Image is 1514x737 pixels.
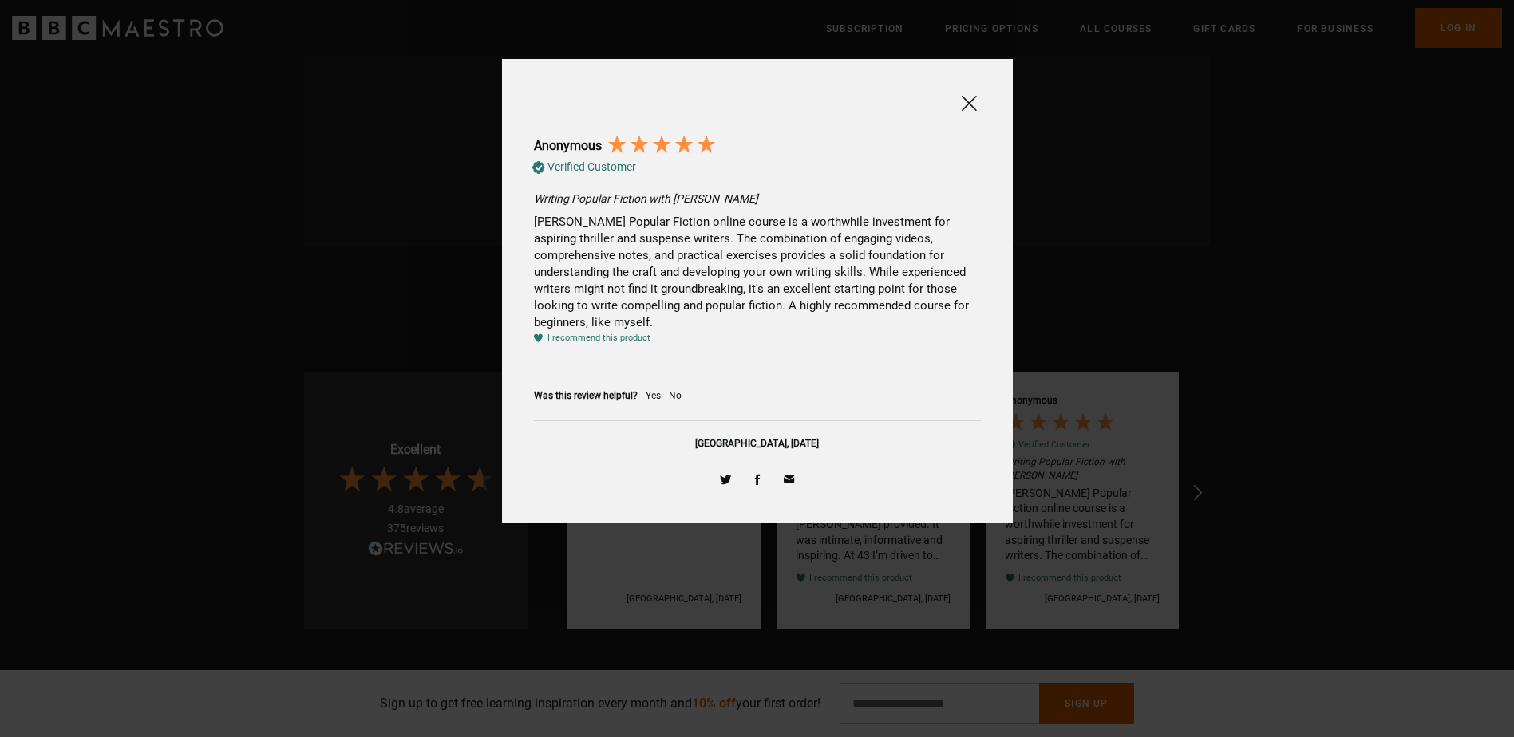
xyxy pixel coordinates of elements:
[718,472,733,487] span: Share on Twitter
[777,467,801,491] a: Share via Email
[669,389,682,403] div: No
[646,389,661,403] div: Yes
[534,137,602,155] div: Anonymous
[534,437,981,451] div: [GEOGRAPHIC_DATA], [DATE]
[606,133,717,156] div: 5 Stars
[547,160,636,175] div: Verified Customer
[750,472,765,487] span: Share on Facebook
[534,214,981,331] div: [PERSON_NAME] Popular Fiction online course is a worthwhile investment for aspiring thriller and ...
[534,389,638,403] div: Was this review helpful?
[534,192,758,205] span: Writing Popular Fiction with [PERSON_NAME]
[547,332,650,344] div: I recommend this product
[959,93,978,113] span: Close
